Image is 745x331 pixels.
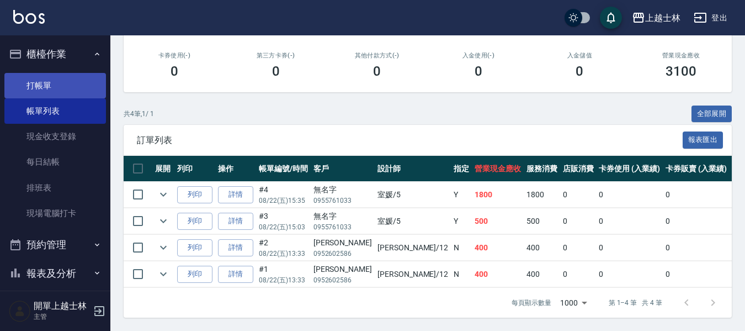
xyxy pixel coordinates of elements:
[663,182,730,208] td: 0
[691,106,732,123] button: 全部展開
[218,239,253,256] a: 詳情
[259,196,308,206] p: 08/22 (五) 15:35
[375,182,451,208] td: 室媛 /5
[313,211,372,222] div: 無名字
[663,261,730,287] td: 0
[256,182,311,208] td: #4
[137,52,212,59] h2: 卡券使用(-)
[560,261,597,287] td: 0
[451,182,472,208] td: Y
[375,156,451,182] th: 設計師
[259,249,308,259] p: 08/22 (五) 13:33
[313,275,372,285] p: 0952602586
[4,175,106,201] a: 排班表
[663,235,730,261] td: 0
[689,8,732,28] button: 登出
[472,261,524,287] td: 400
[177,186,212,203] button: 列印
[645,11,680,25] div: 上越士林
[4,230,106,259] button: 預約管理
[683,134,723,145] a: 報表匯出
[313,196,372,206] p: 0955761033
[313,249,372,259] p: 0952602586
[596,261,663,287] td: 0
[155,239,172,256] button: expand row
[4,124,106,149] a: 現金收支登錄
[177,239,212,256] button: 列印
[152,156,174,182] th: 展開
[218,213,253,230] a: 詳情
[259,222,308,232] p: 08/22 (五) 15:03
[556,288,591,318] div: 1000
[542,52,618,59] h2: 入金儲值
[596,208,663,234] td: 0
[475,64,482,79] h3: 0
[524,235,560,261] td: 400
[313,237,372,249] div: [PERSON_NAME]
[215,156,256,182] th: 操作
[4,201,106,226] a: 現場電腦打卡
[124,109,154,119] p: 共 4 筆, 1 / 1
[34,312,90,322] p: 主管
[560,235,597,261] td: 0
[643,52,719,59] h2: 營業現金應收
[596,182,663,208] td: 0
[375,261,451,287] td: [PERSON_NAME] /12
[596,156,663,182] th: 卡券使用 (入業績)
[259,275,308,285] p: 08/22 (五) 13:33
[472,208,524,234] td: 500
[177,213,212,230] button: 列印
[272,64,280,79] h3: 0
[13,10,45,24] img: Logo
[256,235,311,261] td: #2
[4,149,106,175] a: 每日結帳
[663,156,730,182] th: 卡券販賣 (入業績)
[596,235,663,261] td: 0
[171,64,178,79] h3: 0
[609,298,662,308] p: 第 1–4 筆 共 4 筆
[137,135,683,146] span: 訂單列表
[218,186,253,203] a: 詳情
[666,64,696,79] h3: 3100
[451,235,472,261] td: N
[524,156,560,182] th: 服務消費
[683,132,723,149] button: 報表匯出
[560,208,597,234] td: 0
[339,52,414,59] h2: 其他付款方式(-)
[451,156,472,182] th: 指定
[177,266,212,283] button: 列印
[524,261,560,287] td: 400
[34,301,90,312] h5: 開單上越士林
[4,259,106,288] button: 報表及分析
[451,261,472,287] td: N
[373,64,381,79] h3: 0
[472,156,524,182] th: 營業現金應收
[524,182,560,208] td: 1800
[560,156,597,182] th: 店販消費
[4,287,106,316] button: 客戶管理
[4,98,106,124] a: 帳單列表
[441,52,516,59] h2: 入金使用(-)
[218,266,253,283] a: 詳情
[512,298,551,308] p: 每頁顯示數量
[256,261,311,287] td: #1
[174,156,215,182] th: 列印
[451,208,472,234] td: Y
[627,7,685,29] button: 上越士林
[600,7,622,29] button: save
[311,156,375,182] th: 客戶
[4,40,106,69] button: 櫃檯作業
[238,52,313,59] h2: 第三方卡券(-)
[155,186,172,203] button: expand row
[256,208,311,234] td: #3
[472,235,524,261] td: 400
[155,213,172,229] button: expand row
[313,264,372,275] div: [PERSON_NAME]
[9,300,31,322] img: Person
[256,156,311,182] th: 帳單編號/時間
[313,184,372,196] div: 無名字
[663,208,730,234] td: 0
[472,182,524,208] td: 1800
[313,222,372,232] p: 0955761033
[375,235,451,261] td: [PERSON_NAME] /12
